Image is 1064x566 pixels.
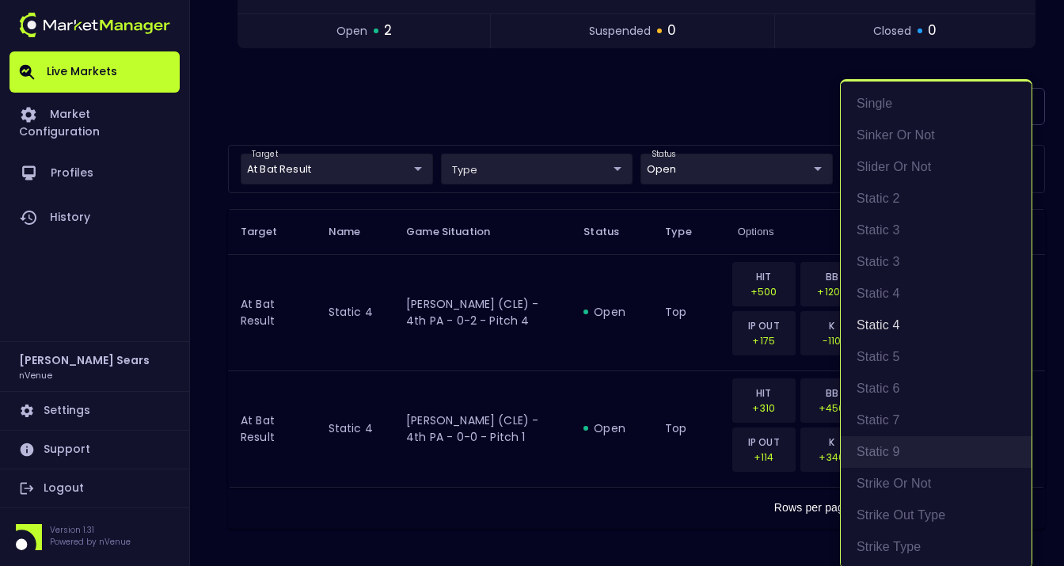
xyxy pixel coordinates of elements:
[841,531,1032,563] li: strike type
[841,215,1032,246] li: static 3
[841,278,1032,310] li: static 4
[841,500,1032,531] li: strike out type
[841,151,1032,183] li: Slider or Not
[841,468,1032,500] li: strike or not
[841,120,1032,151] li: Sinker or Not
[841,436,1032,468] li: Static 9
[841,341,1032,373] li: Static 5
[841,310,1032,341] li: Static 4
[841,246,1032,278] li: Static 3
[841,405,1032,436] li: Static 7
[841,373,1032,405] li: Static 6
[841,183,1032,215] li: static 2
[841,88,1032,120] li: single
